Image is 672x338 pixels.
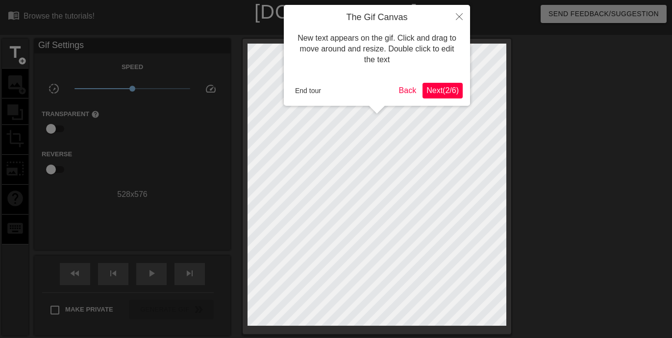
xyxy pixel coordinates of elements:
button: Next [423,83,463,98]
button: Back [395,83,421,98]
button: End tour [291,83,325,98]
button: Close [448,5,470,27]
span: Next ( 2 / 6 ) [426,86,459,95]
div: New text appears on the gif. Click and drag to move around and resize. Double click to edit the text [291,23,463,75]
h4: The Gif Canvas [291,12,463,23]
